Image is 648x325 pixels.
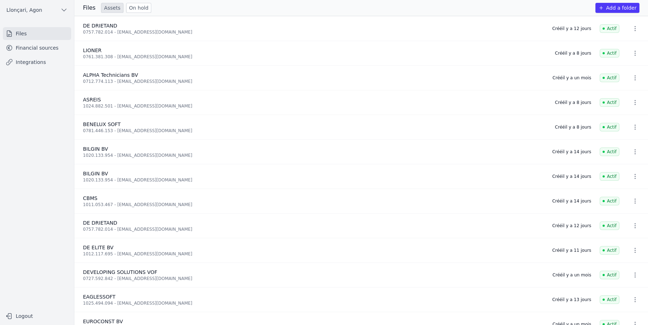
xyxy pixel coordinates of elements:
span: Actif [600,98,619,107]
font: Financial sources [16,45,59,51]
div: Créé il y a 14 jours [552,149,591,155]
div: 1011.053.467 - [EMAIL_ADDRESS][DOMAIN_NAME] [83,202,544,207]
font: Integrations [16,59,46,65]
div: Créé il y a un mois [553,272,591,278]
div: Créé il y a 14 jours [552,174,591,179]
button: Llonçari, Agon [3,4,71,16]
span: BENELUX SOFT [83,121,121,127]
span: ALPHA Technicians BV [83,72,138,78]
span: DE DRIETAND [83,220,117,226]
div: Créé il y a 12 jours [552,223,591,229]
div: Créé il y a 11 jours [552,247,591,253]
div: 1024.882.501 - [EMAIL_ADDRESS][DOMAIN_NAME] [83,103,546,109]
div: 0727.592.842 - [EMAIL_ADDRESS][DOMAIN_NAME] [83,276,544,281]
span: DEVELOPING SOLUTIONS VOF [83,269,157,275]
div: 1020.133.954 - [EMAIL_ADDRESS][DOMAIN_NAME] [83,177,544,183]
font: Llonçari, Agon [6,7,42,13]
font: On hold [129,5,149,11]
font: Add a folder [606,5,637,11]
span: Actif [600,172,619,181]
button: Logout [3,310,71,322]
div: Créé il y a 8 jours [555,100,591,105]
div: 0712.774.113 - [EMAIL_ADDRESS][DOMAIN_NAME] [83,79,544,84]
span: BILGIN BV [83,146,108,152]
a: Integrations [3,56,71,69]
a: On hold [126,3,152,13]
span: Actif [600,271,619,279]
span: CBMS [83,195,97,201]
div: 0761.381.308 - [EMAIL_ADDRESS][DOMAIN_NAME] [83,54,546,60]
div: Créé il y a 8 jours [555,124,591,130]
span: LIONER [83,47,102,53]
span: ASREIS [83,97,101,102]
span: Actif [600,123,619,131]
span: DE DRIETAND [83,23,117,29]
a: Assets [101,3,123,13]
span: Actif [600,74,619,82]
span: Actif [600,246,619,255]
div: Créé il y a 14 jours [552,198,591,204]
span: BILGIN BV [83,171,108,176]
span: Actif [600,295,619,304]
span: EUROCONST BV [83,319,123,324]
span: DE ELITE BV [83,245,113,250]
div: 0781.446.153 - [EMAIL_ADDRESS][DOMAIN_NAME] [83,128,546,134]
a: Financial sources [3,41,71,54]
div: Créé il y a 12 jours [552,26,591,31]
div: 1012.117.695 - [EMAIL_ADDRESS][DOMAIN_NAME] [83,251,544,257]
div: 1025.494.094 - [EMAIL_ADDRESS][DOMAIN_NAME] [83,300,544,306]
span: Actif [600,147,619,156]
div: 1020.133.954 - [EMAIL_ADDRESS][DOMAIN_NAME] [83,152,544,158]
div: 0757.782.014 - [EMAIL_ADDRESS][DOMAIN_NAME] [83,29,544,35]
span: Actif [600,24,619,33]
span: Actif [600,221,619,230]
font: Logout [16,313,33,319]
button: Add a folder [595,3,639,13]
div: Créé il y a 8 jours [555,50,591,56]
span: Actif [600,197,619,205]
font: Files [16,31,27,36]
div: Créé il y a 13 jours [552,297,591,302]
a: Files [3,27,71,40]
div: 0757.782.014 - [EMAIL_ADDRESS][DOMAIN_NAME] [83,226,544,232]
font: Files [83,4,95,11]
span: Actif [600,49,619,57]
div: Créé il y a un mois [553,75,591,81]
span: EAGLESSOFT [83,294,116,300]
font: Assets [104,5,121,11]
